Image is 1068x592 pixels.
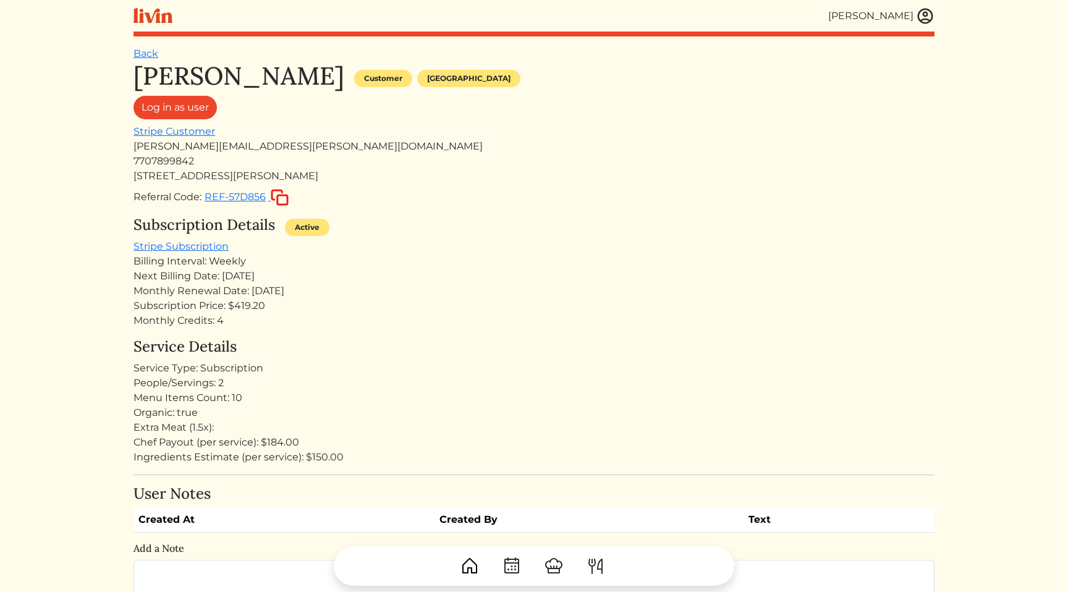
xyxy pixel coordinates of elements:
[133,216,275,234] h4: Subscription Details
[133,298,934,313] div: Subscription Price: $419.20
[744,507,889,533] th: Text
[205,191,266,203] span: REF-57D856
[133,450,934,465] div: Ingredients Estimate (per service): $150.00
[133,405,934,420] div: Organic: true
[133,361,934,376] div: Service Type: Subscription
[586,556,606,576] img: ForkKnife-55491504ffdb50bab0c1e09e7649658475375261d09fd45db06cec23bce548bf.svg
[133,485,934,503] h4: User Notes
[133,435,934,450] div: Chef Payout (per service): $184.00
[133,240,229,252] a: Stripe Subscription
[460,556,480,576] img: House-9bf13187bcbb5817f509fe5e7408150f90897510c4275e13d0d5fca38e0b5951.svg
[133,191,201,203] span: Referral Code:
[133,8,172,23] img: livin-logo-a0d97d1a881af30f6274990eb6222085a2533c92bbd1e4f22c21b4f0d0e3210c.svg
[133,48,158,59] a: Back
[916,7,934,25] img: user_account-e6e16d2ec92f44fc35f99ef0dc9cddf60790bfa021a6ecb1c896eb5d2907b31c.svg
[204,188,289,206] button: REF-57D856
[133,169,934,184] div: [STREET_ADDRESS][PERSON_NAME]
[285,219,329,236] div: Active
[434,507,744,533] th: Created By
[133,125,215,137] a: Stripe Customer
[133,254,934,269] div: Billing Interval: Weekly
[133,61,344,91] h1: [PERSON_NAME]
[133,96,217,119] a: Log in as user
[502,556,522,576] img: CalendarDots-5bcf9d9080389f2a281d69619e1c85352834be518fbc73d9501aef674afc0d57.svg
[271,189,289,206] img: copy-c88c4d5ff2289bbd861d3078f624592c1430c12286b036973db34a3c10e19d95.svg
[133,154,934,169] div: 7707899842
[354,70,412,87] div: Customer
[133,376,934,391] div: People/Servings: 2
[133,420,934,435] div: Extra Meat (1.5x):
[133,507,434,533] th: Created At
[133,269,934,284] div: Next Billing Date: [DATE]
[133,391,934,405] div: Menu Items Count: 10
[828,9,913,23] div: [PERSON_NAME]
[133,284,934,298] div: Monthly Renewal Date: [DATE]
[417,70,520,87] div: [GEOGRAPHIC_DATA]
[544,556,564,576] img: ChefHat-a374fb509e4f37eb0702ca99f5f64f3b6956810f32a249b33092029f8484b388.svg
[133,338,934,356] h4: Service Details
[133,313,934,328] div: Monthly Credits: 4
[133,139,934,154] div: [PERSON_NAME][EMAIL_ADDRESS][PERSON_NAME][DOMAIN_NAME]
